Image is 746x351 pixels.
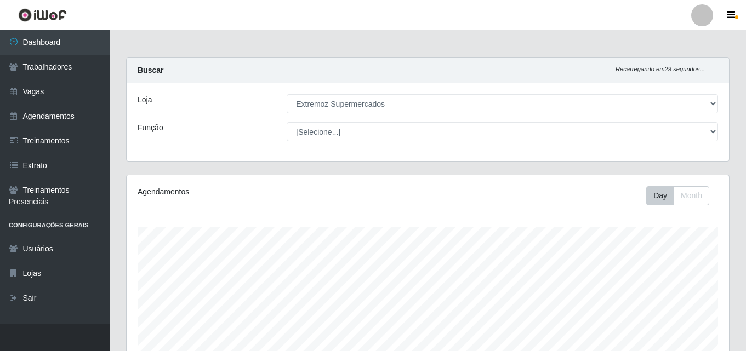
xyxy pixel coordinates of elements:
[646,186,674,205] button: Day
[18,8,67,22] img: CoreUI Logo
[616,66,705,72] i: Recarregando em 29 segundos...
[646,186,709,205] div: First group
[646,186,718,205] div: Toolbar with button groups
[138,94,152,106] label: Loja
[138,186,370,198] div: Agendamentos
[138,122,163,134] label: Função
[674,186,709,205] button: Month
[138,66,163,74] strong: Buscar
